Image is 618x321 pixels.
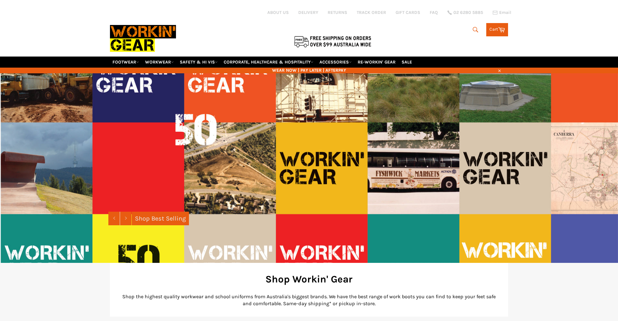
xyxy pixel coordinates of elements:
[499,10,511,15] span: Email
[119,272,499,286] h2: Shop Workin' Gear
[119,293,499,307] p: Shop the highest quality workwear and school uniforms from Australia's biggest brands. We have th...
[142,57,176,68] a: WORKWEAR
[317,57,354,68] a: ACCESSORIES
[110,57,142,68] a: FOOTWEAR
[221,57,316,68] a: CORPORATE, HEALTHCARE & HOSPITALITY
[399,57,415,68] a: SALE
[267,9,289,15] a: ABOUT US
[355,57,398,68] a: RE-WORKIN' GEAR
[110,67,508,73] span: WEAR NOW | PAY LATER | AFTERPAY
[447,10,483,15] a: 02 6280 5885
[328,9,347,15] a: RETURNS
[486,23,508,36] a: Cart
[396,9,420,15] a: GIFT CARDS
[293,35,372,48] img: Flat $9.95 shipping Australia wide
[430,9,438,15] a: FAQ
[298,9,318,15] a: DELIVERY
[177,57,220,68] a: SAFETY & HI VIS
[493,10,511,15] a: Email
[110,21,176,56] img: Workin Gear leaders in Workwear, Safety Boots, PPE, Uniforms. Australia's No.1 in Workwear
[357,9,386,15] a: TRACK ORDER
[453,10,483,15] span: 02 6280 5885
[132,212,189,225] a: Shop Best Selling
